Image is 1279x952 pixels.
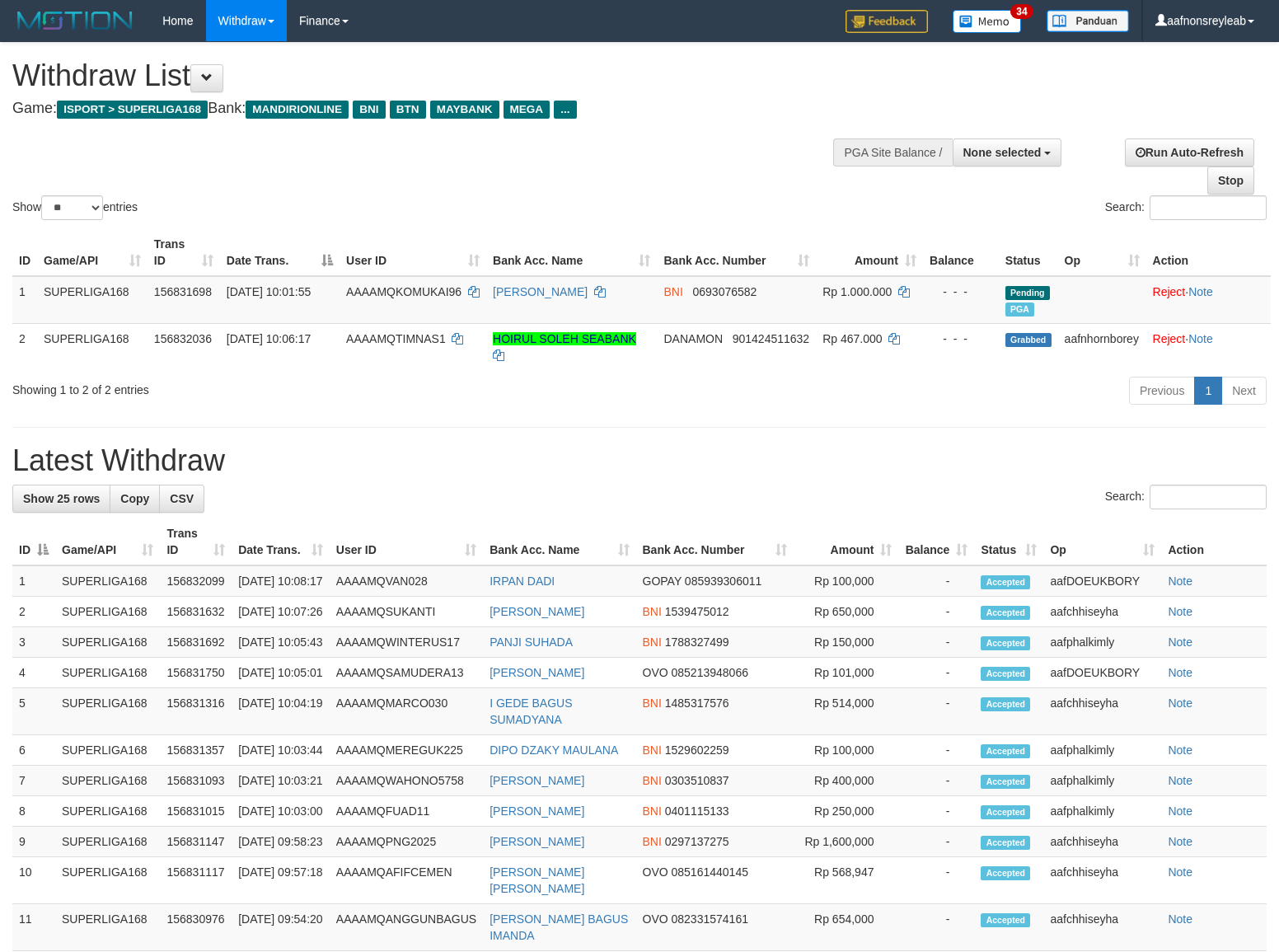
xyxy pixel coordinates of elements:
[672,666,748,679] span: Copy 085213948066 to clipboard
[665,743,729,757] span: Copy 1529602259 to clipboard
[1168,635,1192,649] a: Note
[55,688,160,735] td: SUPERLIGA168
[159,485,204,513] a: CSV
[794,597,898,627] td: Rp 650,000
[643,865,668,879] span: OVO
[12,375,521,398] div: Showing 1 to 2 of 2 entries
[554,101,576,119] span: ...
[12,518,55,565] th: ID: activate to sort column descending
[794,766,898,796] td: Rp 400,000
[1043,688,1161,735] td: aafchhiseyha
[1005,302,1034,317] span: Marked by aafchhiseyha
[643,912,668,926] span: OVO
[330,827,483,857] td: AAAAMQPNG2025
[794,827,898,857] td: Rp 1,600,000
[160,735,232,766] td: 156831357
[1168,774,1192,787] a: Note
[160,627,232,658] td: 156831692
[227,285,311,298] span: [DATE] 10:01:55
[148,229,220,276] th: Trans ID: activate to sort column ascending
[898,627,974,658] td: -
[794,658,898,688] td: Rp 101,000
[12,857,55,904] td: 10
[490,835,584,848] a: [PERSON_NAME]
[160,518,232,565] th: Trans ID: activate to sort column ascending
[330,796,483,827] td: AAAAMQFUAD11
[346,332,446,345] span: AAAAMQTIMNAS1
[232,518,330,565] th: Date Trans.: activate to sort column ascending
[23,492,100,505] span: Show 25 rows
[160,565,232,597] td: 156832099
[490,804,584,818] a: [PERSON_NAME]
[12,658,55,688] td: 4
[490,574,555,588] a: IRPAN DADI
[490,774,584,787] a: [PERSON_NAME]
[1168,743,1192,757] a: Note
[1188,332,1213,345] a: Note
[493,332,636,345] a: HOIRUL SOLEH SEABANK
[794,518,898,565] th: Amount: activate to sort column ascending
[665,774,729,787] span: Copy 0303510837 to clipboard
[898,597,974,627] td: -
[55,735,160,766] td: SUPERLIGA168
[12,627,55,658] td: 3
[663,332,723,345] span: DANAMON
[353,101,385,119] span: BNI
[232,766,330,796] td: [DATE] 10:03:21
[12,276,37,324] td: 1
[685,574,761,588] span: Copy 085939306011 to clipboard
[37,229,148,276] th: Game/API: activate to sort column ascending
[330,518,483,565] th: User ID: activate to sort column ascending
[37,276,148,324] td: SUPERLIGA168
[120,492,149,505] span: Copy
[846,10,928,33] img: Feedback.jpg
[1105,485,1267,509] label: Search:
[12,766,55,796] td: 7
[643,666,668,679] span: OVO
[160,796,232,827] td: 156831015
[37,323,148,370] td: SUPERLIGA168
[232,597,330,627] td: [DATE] 10:07:26
[12,827,55,857] td: 9
[1125,138,1254,166] a: Run Auto-Refresh
[486,229,657,276] th: Bank Acc. Name: activate to sort column ascending
[330,565,483,597] td: AAAAMQVAN028
[232,827,330,857] td: [DATE] 09:58:23
[1221,377,1267,405] a: Next
[1153,332,1186,345] a: Reject
[953,10,1022,33] img: Button%20Memo.svg
[160,658,232,688] td: 156831750
[898,857,974,904] td: -
[898,518,974,565] th: Balance: activate to sort column ascending
[974,518,1043,565] th: Status: activate to sort column ascending
[794,904,898,951] td: Rp 654,000
[981,913,1030,927] span: Accepted
[1043,827,1161,857] td: aafchhiseyha
[12,59,836,92] h1: Withdraw List
[1168,605,1192,618] a: Note
[657,229,816,276] th: Bank Acc. Number: activate to sort column ascending
[665,835,729,848] span: Copy 0297137275 to clipboard
[55,857,160,904] td: SUPERLIGA168
[12,101,836,117] h4: Game: Bank:
[733,332,809,345] span: Copy 901424511632 to clipboard
[898,565,974,597] td: -
[340,229,486,276] th: User ID: activate to sort column ascending
[55,658,160,688] td: SUPERLIGA168
[330,766,483,796] td: AAAAMQWAHONO5758
[330,857,483,904] td: AAAAMQAFIFCEMEN
[490,635,573,649] a: PANJI SUHADA
[981,805,1030,819] span: Accepted
[504,101,550,119] span: MEGA
[1188,285,1213,298] a: Note
[330,735,483,766] td: AAAAMQMEREGUK225
[663,285,682,298] span: BNI
[672,865,748,879] span: Copy 085161440145 to clipboard
[643,696,662,710] span: BNI
[1043,857,1161,904] td: aafchhiseyha
[330,904,483,951] td: AAAAMQANGGUNBAGUS
[665,635,729,649] span: Copy 1788327499 to clipboard
[430,101,499,119] span: MAYBANK
[490,696,572,726] a: I GEDE BAGUS SUMADYANA
[794,796,898,827] td: Rp 250,000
